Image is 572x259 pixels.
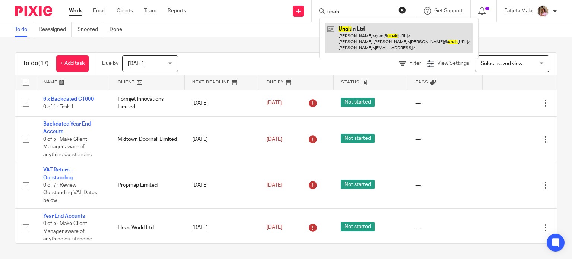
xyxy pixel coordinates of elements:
[341,98,375,107] span: Not started
[267,225,282,230] span: [DATE]
[110,90,185,116] td: Formjet Innovations Limited
[537,5,549,17] img: MicrosoftTeams-image%20(5).png
[43,137,92,157] span: 0 of 5 · Make Client Manager aware of anything outstanding
[267,101,282,106] span: [DATE]
[39,22,72,37] a: Reassigned
[102,60,118,67] p: Due by
[434,8,463,13] span: Get Support
[185,116,259,162] td: [DATE]
[416,80,428,84] span: Tags
[185,162,259,208] td: [DATE]
[15,6,52,16] img: Pixie
[110,162,185,208] td: Propmap Limited
[43,167,73,180] a: VAT Return - Outstanding
[69,7,82,15] a: Work
[15,22,33,37] a: To do
[110,208,185,247] td: Eleos World Ltd
[43,214,85,219] a: Year End Acounts
[110,116,185,162] td: Midtown Doornail Limited
[185,90,259,116] td: [DATE]
[415,136,475,143] div: ---
[341,222,375,231] span: Not started
[341,134,375,143] span: Not started
[144,7,156,15] a: Team
[43,183,97,203] span: 0 of 7 · Review Outstanding VAT Dates below
[43,121,91,134] a: Backdated Year End Accouts
[398,6,406,14] button: Clear
[43,97,94,102] a: 6 x Backdated CT600
[23,60,49,67] h1: To do
[415,100,475,107] div: ---
[341,180,375,189] span: Not started
[437,61,469,66] span: View Settings
[409,61,421,66] span: Filter
[56,55,89,72] a: + Add task
[327,9,394,16] input: Search
[415,181,475,189] div: ---
[77,22,104,37] a: Snoozed
[504,7,533,15] p: Fatjeta Malaj
[267,183,282,188] span: [DATE]
[117,7,133,15] a: Clients
[109,22,128,37] a: Done
[481,61,522,66] span: Select saved view
[415,224,475,231] div: ---
[267,137,282,142] span: [DATE]
[38,60,49,66] span: (17)
[168,7,186,15] a: Reports
[43,221,92,241] span: 0 of 5 · Make Client Manager aware of anything outstanding
[93,7,105,15] a: Email
[185,208,259,247] td: [DATE]
[43,104,74,110] span: 0 of 1 · Task 1
[128,61,144,66] span: [DATE]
